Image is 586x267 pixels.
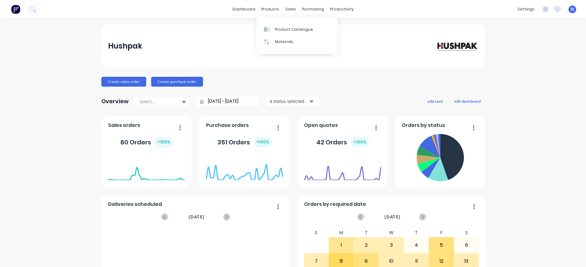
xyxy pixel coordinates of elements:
div: 2 [354,238,379,253]
a: dashboard [229,5,258,14]
div: 351 Orders [217,137,272,147]
div: M [329,228,354,237]
div: 3 [379,238,404,253]
span: Orders by status [402,122,445,129]
div: T [404,228,429,237]
div: productivity [327,5,357,14]
div: T [354,228,379,237]
div: Hushpak [108,40,142,52]
div: 42 Orders [316,137,369,147]
span: BJ [571,6,574,12]
button: 4 status selected [266,97,318,106]
div: products [258,5,282,14]
img: Factory [11,5,20,14]
div: sales [282,5,299,14]
button: Create sales order [101,77,146,87]
button: add card [424,97,447,105]
div: S [304,228,329,237]
div: settings [514,5,537,14]
a: Product Catalogue [256,23,338,35]
div: W [379,228,404,237]
a: Materials [256,36,338,48]
span: Deliveries scheduled [108,201,162,208]
button: Create purchase order [151,77,203,87]
div: F [429,228,454,237]
div: purchasing [299,5,327,14]
div: 5 [429,238,454,253]
span: Purchase orders [206,122,249,129]
div: 80 Orders [120,137,173,147]
div: 1 [329,238,354,253]
div: 4 status selected [270,98,308,104]
span: [DATE] [385,214,400,220]
img: Hushpak [435,41,478,51]
span: [DATE] [189,214,205,220]
div: Product Catalogue [275,27,313,32]
button: edit dashboard [450,97,485,105]
div: 4 [404,238,429,253]
div: 6 [454,238,479,253]
div: Overview [101,95,129,108]
div: S [454,228,479,237]
div: + 100 % [254,137,272,147]
span: Sales orders [108,122,140,129]
div: + 100 % [351,137,369,147]
div: + 100 % [155,137,173,147]
span: Open quotes [304,122,338,129]
div: Materials [275,39,293,45]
